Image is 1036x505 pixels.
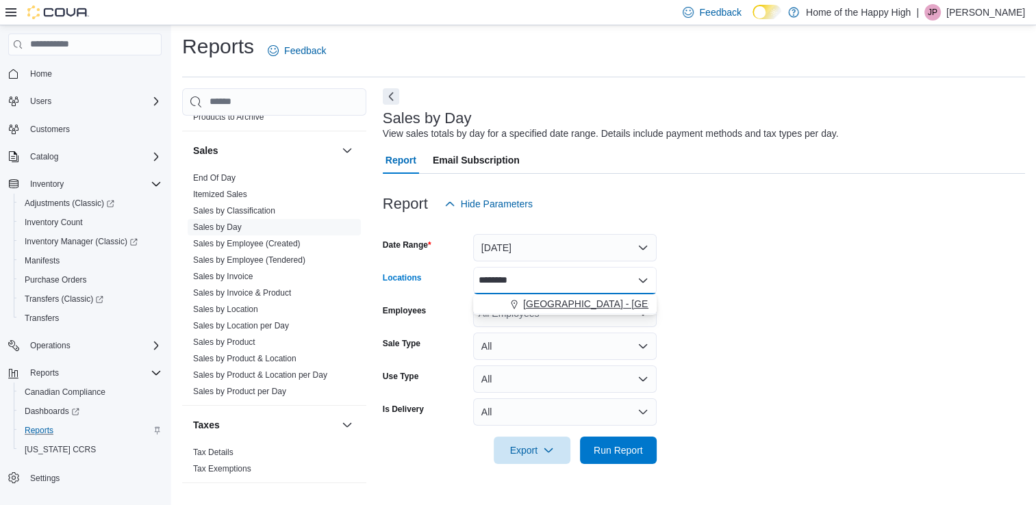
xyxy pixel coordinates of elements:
[19,422,59,439] a: Reports
[439,190,538,218] button: Hide Parameters
[383,404,424,415] label: Is Delivery
[193,255,305,266] span: Sales by Employee (Tendered)
[193,448,233,457] a: Tax Details
[3,363,167,383] button: Reports
[383,196,428,212] h3: Report
[30,124,70,135] span: Customers
[193,172,236,183] span: End Of Day
[182,170,366,405] div: Sales
[193,288,291,298] a: Sales by Invoice & Product
[193,189,247,200] span: Itemized Sales
[19,195,162,211] span: Adjustments (Classic)
[19,272,92,288] a: Purchase Orders
[14,421,167,440] button: Reports
[14,194,167,213] a: Adjustments (Classic)
[19,214,162,231] span: Inventory Count
[19,272,162,288] span: Purchase Orders
[25,406,79,417] span: Dashboards
[19,252,162,269] span: Manifests
[19,403,162,419] span: Dashboards
[193,337,255,348] span: Sales by Product
[193,255,305,265] a: Sales by Employee (Tendered)
[193,112,264,122] span: Products to Archive
[193,287,291,298] span: Sales by Invoice & Product
[193,370,327,380] a: Sales by Product & Location per Day
[193,386,286,397] span: Sales by Product per Day
[14,289,167,309] a: Transfers (Classic)
[383,239,431,250] label: Date Range
[193,418,220,432] h3: Taxes
[19,384,111,400] a: Canadian Compliance
[637,275,648,286] button: Close list of options
[193,271,253,282] span: Sales by Invoice
[193,354,296,363] a: Sales by Product & Location
[473,234,657,261] button: [DATE]
[14,402,167,421] a: Dashboards
[193,463,251,474] span: Tax Exemptions
[339,417,355,433] button: Taxes
[753,5,781,19] input: Dark Mode
[193,337,255,347] a: Sales by Product
[193,272,253,281] a: Sales by Invoice
[25,469,162,486] span: Settings
[193,206,275,216] a: Sales by Classification
[383,272,422,283] label: Locations
[433,146,520,174] span: Email Subscription
[3,467,167,487] button: Settings
[19,233,162,250] span: Inventory Manager (Classic)
[193,238,301,249] span: Sales by Employee (Created)
[19,422,162,439] span: Reports
[193,222,242,232] a: Sales by Day
[383,371,418,382] label: Use Type
[193,447,233,458] span: Tax Details
[25,121,75,138] a: Customers
[928,4,937,21] span: JP
[473,294,657,314] button: [GEOGRAPHIC_DATA] - [GEOGRAPHIC_DATA] - Pop's Cannabis
[3,64,167,83] button: Home
[473,294,657,314] div: Choose from the following options
[27,5,89,19] img: Cova
[25,198,114,209] span: Adjustments (Classic)
[25,313,59,324] span: Transfers
[30,179,64,190] span: Inventory
[386,146,416,174] span: Report
[30,473,60,484] span: Settings
[193,353,296,364] span: Sales by Product & Location
[193,144,218,157] h3: Sales
[193,144,336,157] button: Sales
[193,222,242,233] span: Sales by Day
[19,403,85,419] a: Dashboards
[699,5,741,19] span: Feedback
[3,92,167,111] button: Users
[25,274,87,285] span: Purchase Orders
[14,213,167,232] button: Inventory Count
[523,297,807,311] span: [GEOGRAPHIC_DATA] - [GEOGRAPHIC_DATA] - Pop's Cannabis
[193,387,286,396] a: Sales by Product per Day
[3,119,167,139] button: Customers
[193,190,247,199] a: Itemized Sales
[19,310,162,326] span: Transfers
[25,120,162,138] span: Customers
[30,340,71,351] span: Operations
[30,96,51,107] span: Users
[924,4,941,21] div: Jordan Prasad
[30,68,52,79] span: Home
[193,112,264,122] a: Products to Archive
[25,294,103,305] span: Transfers (Classic)
[25,236,138,247] span: Inventory Manager (Classic)
[580,437,657,464] button: Run Report
[25,176,162,192] span: Inventory
[25,66,58,82] a: Home
[193,239,301,248] a: Sales by Employee (Created)
[473,365,657,393] button: All
[25,176,69,192] button: Inventory
[19,441,162,458] span: Washington CCRS
[25,337,162,354] span: Operations
[461,197,533,211] span: Hide Parameters
[19,291,162,307] span: Transfers (Classic)
[946,4,1025,21] p: [PERSON_NAME]
[494,437,570,464] button: Export
[25,65,162,82] span: Home
[3,174,167,194] button: Inventory
[25,93,57,109] button: Users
